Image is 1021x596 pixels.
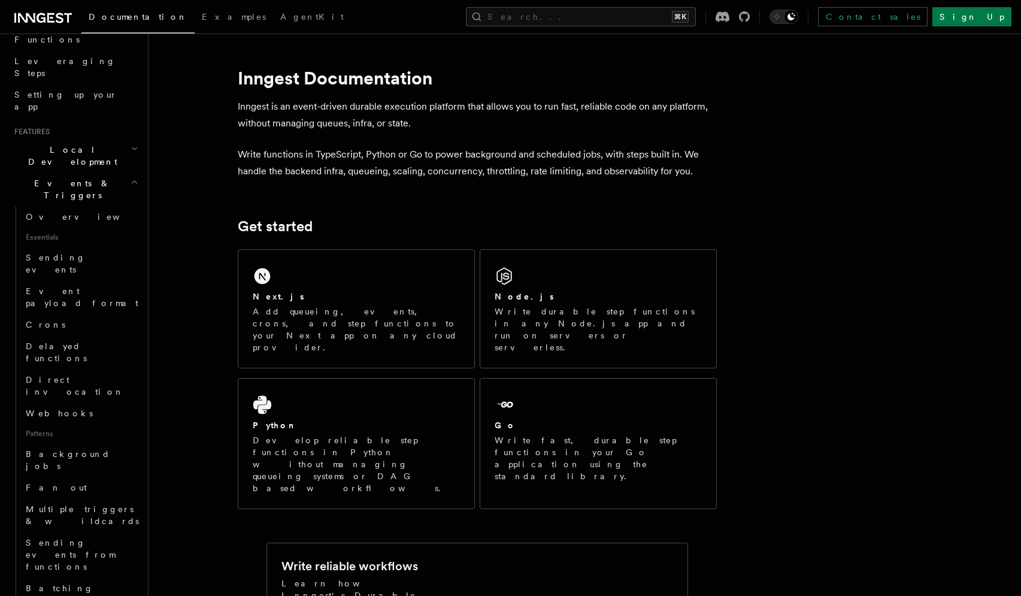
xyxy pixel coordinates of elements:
a: Multiple triggers & wildcards [21,498,141,532]
a: Documentation [81,4,195,34]
h2: Python [253,419,297,431]
span: Background jobs [26,449,110,471]
span: AgentKit [280,12,344,22]
span: Documentation [89,12,187,22]
a: Get started [238,218,313,235]
button: Toggle dark mode [769,10,798,24]
span: Event payload format [26,286,138,308]
button: Local Development [10,139,141,173]
span: Examples [202,12,266,22]
a: PythonDevelop reliable step functions in Python without managing queueing systems or DAG based wo... [238,378,475,509]
a: Background jobs [21,443,141,477]
p: Write durable step functions in any Node.js app and run on servers or serverless. [495,305,702,353]
p: Inngest is an event-driven durable execution platform that allows you to run fast, reliable code ... [238,98,717,132]
p: Write fast, durable step functions in your Go application using the standard library. [495,434,702,482]
a: Sending events from functions [21,532,141,577]
button: Events & Triggers [10,173,141,206]
span: Setting up your app [14,90,117,111]
a: Fan out [21,477,141,498]
a: Sign Up [932,7,1011,26]
span: Patterns [21,424,141,443]
a: Leveraging Steps [10,50,141,84]
span: Sending events from functions [26,538,115,571]
p: Develop reliable step functions in Python without managing queueing systems or DAG based workflows. [253,434,460,494]
h2: Node.js [495,291,554,302]
a: Examples [195,4,273,32]
h2: Go [495,419,516,431]
kbd: ⌘K [672,11,689,23]
span: Events & Triggers [10,177,131,201]
a: Next.jsAdd queueing, events, crons, and step functions to your Next app on any cloud provider. [238,249,475,368]
a: Sending events [21,247,141,280]
h2: Write reliable workflows [281,558,418,574]
p: Write functions in TypeScript, Python or Go to power background and scheduled jobs, with steps bu... [238,146,717,180]
span: Crons [26,320,65,329]
span: Sending events [26,253,86,274]
span: Multiple triggers & wildcards [26,504,139,526]
a: Direct invocation [21,369,141,403]
h2: Next.js [253,291,304,302]
a: Event payload format [21,280,141,314]
span: Delayed functions [26,341,87,363]
button: Search...⌘K [466,7,696,26]
span: Essentials [21,228,141,247]
a: Setting up your app [10,84,141,117]
a: Overview [21,206,141,228]
a: AgentKit [273,4,351,32]
span: Local Development [10,144,131,168]
a: Your first Functions [10,17,141,50]
span: Fan out [26,483,87,492]
a: Crons [21,314,141,335]
a: GoWrite fast, durable step functions in your Go application using the standard library. [480,378,717,509]
a: Webhooks [21,403,141,424]
span: Leveraging Steps [14,56,116,78]
span: Overview [26,212,149,222]
p: Add queueing, events, crons, and step functions to your Next app on any cloud provider. [253,305,460,353]
span: Features [10,127,50,137]
a: Contact sales [818,7,928,26]
span: Webhooks [26,409,93,418]
span: Direct invocation [26,375,124,397]
h1: Inngest Documentation [238,67,717,89]
a: Node.jsWrite durable step functions in any Node.js app and run on servers or serverless. [480,249,717,368]
a: Delayed functions [21,335,141,369]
